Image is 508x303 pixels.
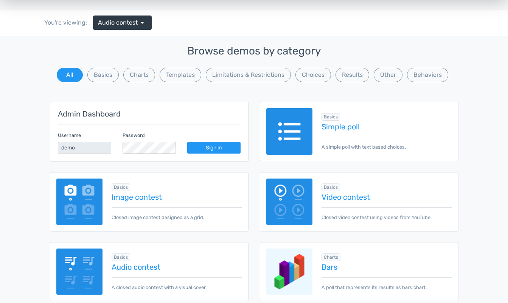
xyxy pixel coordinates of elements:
img: text-poll.png [266,108,313,155]
img: audio-poll.png [56,249,103,295]
button: Results [314,140,348,159]
p: A poll that represents its results as bars chart. [322,277,452,291]
p: A simple poll with text based choices. [322,137,452,151]
a: Image contest [112,193,242,201]
h5: Admin Dashboard [58,110,241,118]
span: Birds Tweeting [231,115,273,122]
img: video-poll.png [266,179,313,225]
a: Video contest [322,193,452,201]
img: charts-bars.png [266,249,313,295]
span: Browse all in Basics [112,253,130,261]
button: Behaviors [407,68,448,82]
a: Simple poll [322,123,452,131]
span: Browse all in Basics [322,183,340,191]
span: Sea Waves [316,115,346,122]
h3: Browse demos by category [50,45,458,57]
a: Bars [322,263,452,271]
span: Browse all in Charts [322,253,340,261]
label: Username [58,132,81,139]
span: arrow_drop_down [138,18,147,27]
img: artworks-000112897097-xbu6vr-t500x500.jpg [300,30,379,109]
a: Audio contest [112,263,242,271]
p: Closed image contest designed as a grid. [112,207,242,221]
button: Vote [354,140,379,159]
span: Rain and Thunder [146,115,197,122]
button: Basics [87,68,119,82]
span: Browse all in Basics [112,183,130,191]
button: Templates [160,68,201,82]
img: image-poll.png [56,179,103,225]
button: Choices [295,68,331,82]
button: Results [336,68,369,82]
img: artworks-000135560423-s34yep-t500x500.jpg [129,30,208,109]
a: Audio contest arrow_drop_down [93,16,152,30]
button: All [57,68,83,82]
p: Closed video contest using videos from YouTube. [322,207,452,221]
div: You're viewing: [44,18,93,27]
a: Sign in [187,142,241,154]
button: Charts [123,68,155,82]
span: Audio contest [98,18,138,27]
span: Browse all in Basics [322,113,340,121]
button: Other [374,68,402,82]
button: Limitations & Restrictions [206,68,291,82]
p: Most calming nature sound [129,15,379,24]
label: Password [123,132,145,139]
img: artworks-000078704090-txipy3-t500x500.jpg [214,30,294,109]
p: A closed audio contest with a visual cover. [112,277,242,291]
